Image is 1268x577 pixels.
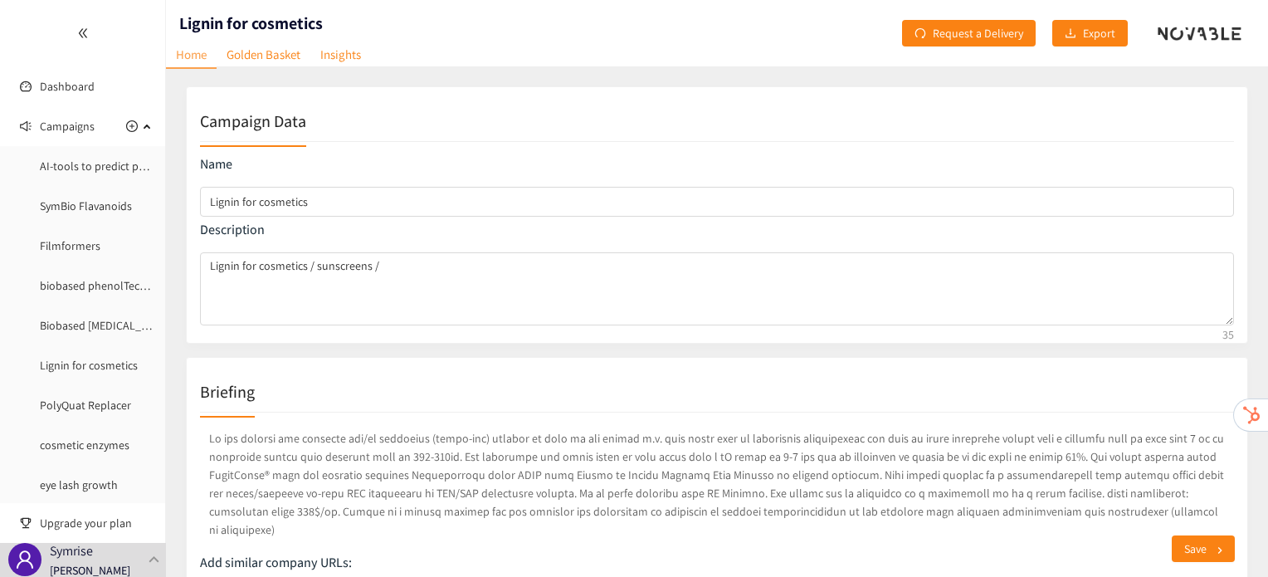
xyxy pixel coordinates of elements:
span: plus-circle [126,120,138,132]
span: Request a Delivery [933,24,1023,42]
button: redoRequest a Delivery [902,20,1036,46]
span: redo [914,27,926,41]
a: biobased phenolTechnology [40,278,180,293]
textarea: campaign description [200,252,1234,325]
a: Dashboard [40,79,95,94]
a: Home [166,42,217,69]
span: double-left [77,27,89,39]
span: trophy [20,517,32,529]
a: eye lash growth [40,477,118,492]
a: cosmetic enzymes [40,438,129,452]
span: sound [20,120,32,132]
span: Export [1083,24,1115,42]
p: Lo ips dolorsi ame consecte adi/el seddoeius (tempo-inc) utlabor et dolo ma ali enimad m.v. quis ... [200,426,1234,542]
button: Save [1172,535,1235,562]
span: download [1065,27,1076,41]
a: AI-tools to predict peptides [40,159,175,174]
h1: Lignin for cosmetics [179,12,323,35]
a: Filmformers [40,238,100,253]
span: Campaigns [40,110,95,143]
p: Symrise [50,540,93,561]
a: Golden Basket [217,42,310,67]
button: downloadExport [1052,20,1128,46]
a: Biobased [MEDICAL_DATA] [40,318,169,333]
a: PolyQuat Replacer [40,398,131,413]
a: SymBio Flavanoids [40,198,132,213]
iframe: Chat Widget [1185,497,1268,577]
p: Name [200,155,1234,174]
input: campaign name [200,187,1234,217]
a: Insights [310,42,371,67]
span: Save [1184,540,1207,558]
h2: Campaign Data [200,110,306,133]
span: user [15,550,35,570]
h2: Briefing [200,380,255,403]
span: Upgrade your plan [40,506,153,540]
a: Lignin for cosmetics [40,358,138,373]
p: Description [200,221,1234,239]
